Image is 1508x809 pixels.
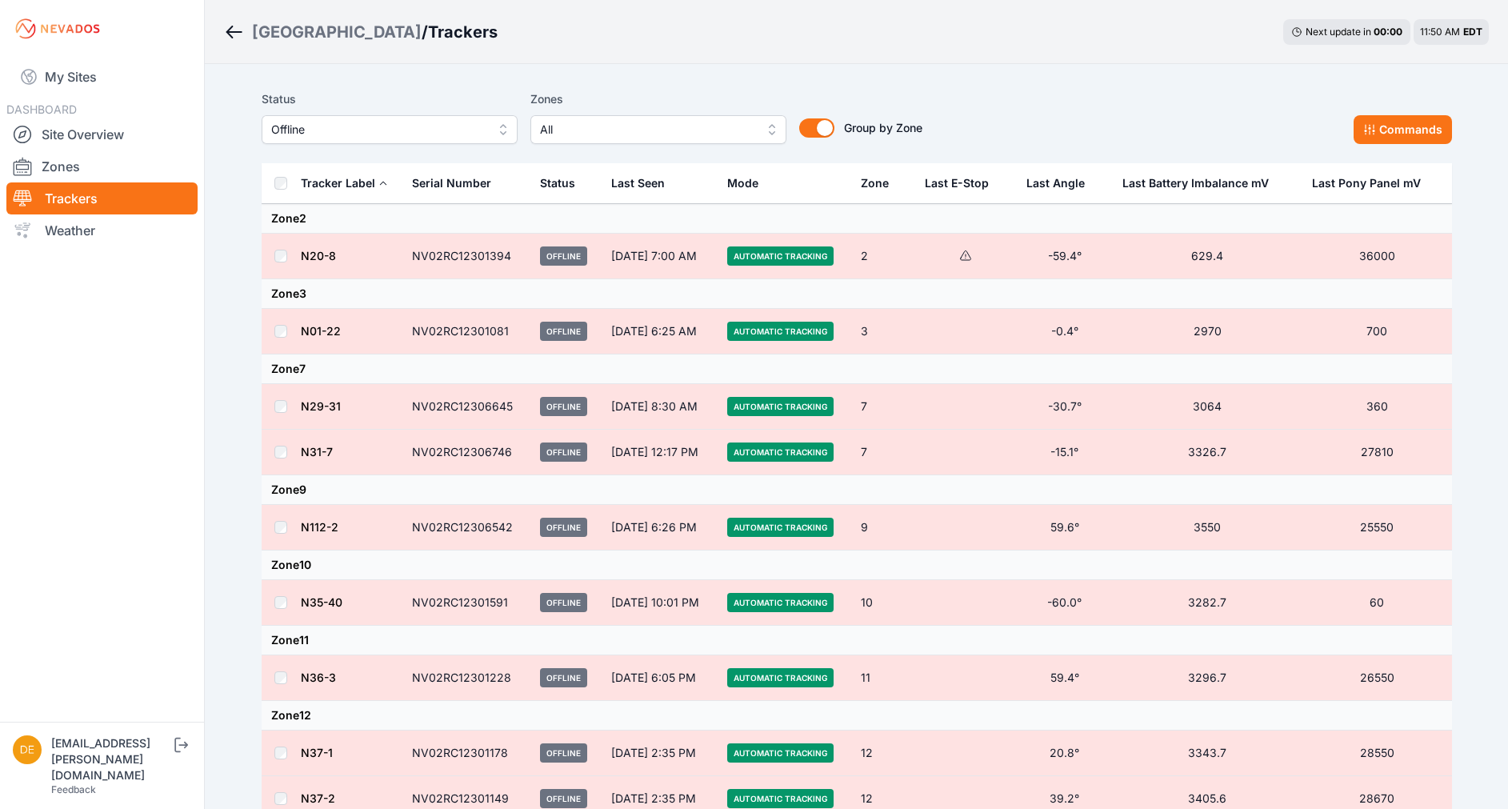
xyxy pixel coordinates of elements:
[402,430,530,475] td: NV02RC12306746
[1017,384,1113,430] td: -30.7°
[602,234,718,279] td: [DATE] 7:00 AM
[402,505,530,551] td: NV02RC12306542
[1302,505,1452,551] td: 25550
[1302,731,1452,776] td: 28550
[851,580,915,626] td: 10
[727,164,771,202] button: Mode
[6,150,198,182] a: Zones
[1420,26,1460,38] span: 11:50 AM
[1113,580,1302,626] td: 3282.7
[262,279,1452,309] td: Zone 3
[851,655,915,701] td: 11
[851,731,915,776] td: 12
[602,505,718,551] td: [DATE] 6:26 PM
[925,175,989,191] div: Last E-Stop
[540,397,587,416] span: Offline
[1113,384,1302,430] td: 3064
[1302,234,1452,279] td: 36000
[530,90,786,109] label: Zones
[6,102,77,116] span: DASHBOARD
[727,443,834,462] span: Automatic Tracking
[1306,26,1371,38] span: Next update in
[540,743,587,763] span: Offline
[428,21,498,43] h3: Trackers
[727,518,834,537] span: Automatic Tracking
[301,595,342,609] a: N35-40
[262,475,1452,505] td: Zone 9
[402,234,530,279] td: NV02RC12301394
[1017,234,1113,279] td: -59.4°
[1113,234,1302,279] td: 629.4
[6,58,198,96] a: My Sites
[602,384,718,430] td: [DATE] 8:30 AM
[540,322,587,341] span: Offline
[13,735,42,764] img: devin.martin@nevados.solar
[727,246,834,266] span: Automatic Tracking
[6,118,198,150] a: Site Overview
[611,164,708,202] div: Last Seen
[1312,175,1421,191] div: Last Pony Panel mV
[1017,505,1113,551] td: 59.6°
[851,505,915,551] td: 9
[402,655,530,701] td: NV02RC12301228
[402,309,530,354] td: NV02RC12301081
[262,626,1452,655] td: Zone 11
[602,731,718,776] td: [DATE] 2:35 PM
[262,90,518,109] label: Status
[1302,430,1452,475] td: 27810
[602,309,718,354] td: [DATE] 6:25 AM
[262,551,1452,580] td: Zone 10
[727,668,834,687] span: Automatic Tracking
[1017,309,1113,354] td: -0.4°
[301,399,341,413] a: N29-31
[1017,430,1113,475] td: -15.1°
[1113,505,1302,551] td: 3550
[51,783,96,795] a: Feedback
[262,204,1452,234] td: Zone 2
[412,164,504,202] button: Serial Number
[530,115,786,144] button: All
[301,175,375,191] div: Tracker Label
[727,322,834,341] span: Automatic Tracking
[1122,175,1269,191] div: Last Battery Imbalance mV
[402,384,530,430] td: NV02RC12306645
[844,121,922,134] span: Group by Zone
[602,655,718,701] td: [DATE] 6:05 PM
[1122,164,1282,202] button: Last Battery Imbalance mV
[851,234,915,279] td: 2
[301,520,338,534] a: N112-2
[262,115,518,144] button: Offline
[6,182,198,214] a: Trackers
[262,701,1452,731] td: Zone 12
[301,791,335,805] a: N37-2
[1017,731,1113,776] td: 20.8°
[1463,26,1482,38] span: EDT
[1017,655,1113,701] td: 59.4°
[6,214,198,246] a: Weather
[402,731,530,776] td: NV02RC12301178
[727,743,834,763] span: Automatic Tracking
[861,175,889,191] div: Zone
[224,11,498,53] nav: Breadcrumb
[540,175,575,191] div: Status
[540,164,588,202] button: Status
[540,593,587,612] span: Offline
[51,735,171,783] div: [EMAIL_ADDRESS][PERSON_NAME][DOMAIN_NAME]
[1302,580,1452,626] td: 60
[851,309,915,354] td: 3
[262,354,1452,384] td: Zone 7
[1354,115,1452,144] button: Commands
[422,21,428,43] span: /
[252,21,422,43] a: [GEOGRAPHIC_DATA]
[1026,164,1098,202] button: Last Angle
[301,249,336,262] a: N20-8
[1113,655,1302,701] td: 3296.7
[727,789,834,808] span: Automatic Tracking
[1302,384,1452,430] td: 360
[1017,580,1113,626] td: -60.0°
[301,671,336,684] a: N36-3
[727,593,834,612] span: Automatic Tracking
[602,580,718,626] td: [DATE] 10:01 PM
[602,430,718,475] td: [DATE] 12:17 PM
